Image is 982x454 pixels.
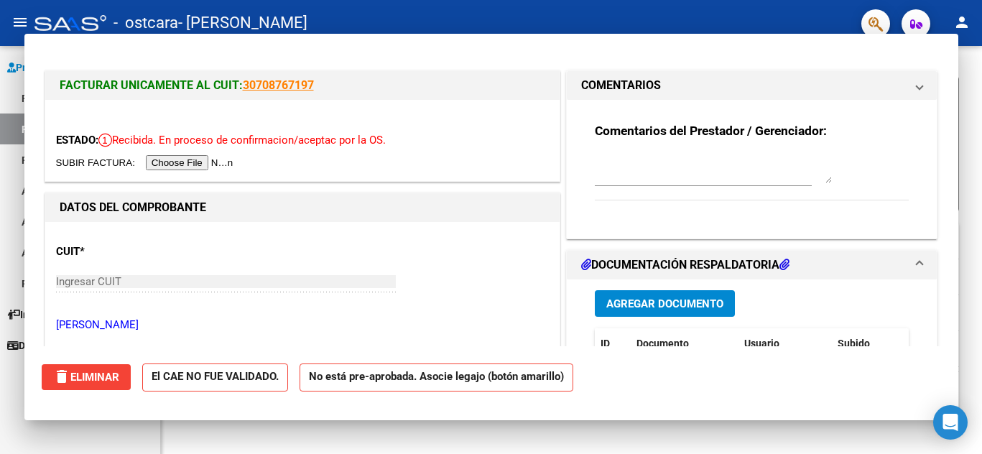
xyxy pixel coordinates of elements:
button: Agregar Documento [595,290,735,317]
datatable-header-cell: ID [595,328,631,359]
strong: Comentarios del Prestador / Gerenciador: [595,124,827,138]
mat-icon: menu [11,14,29,31]
mat-icon: delete [53,368,70,385]
span: Documento [636,338,689,349]
datatable-header-cell: Usuario [738,328,832,359]
span: FACTURAR UNICAMENTE AL CUIT: [60,78,243,92]
datatable-header-cell: Documento [631,328,738,359]
datatable-header-cell: Subido [832,328,904,359]
span: Datos de contacto [7,338,101,353]
strong: El CAE NO FUE VALIDADO. [142,363,288,392]
span: Usuario [744,338,779,349]
span: Subido [838,338,870,349]
span: Eliminar [53,371,119,384]
strong: No está pre-aprobada. Asocie legajo (botón amarillo) [300,363,573,392]
h1: DOCUMENTACIÓN RESPALDATORIA [581,256,789,274]
span: Recibida. En proceso de confirmacion/aceptac por la OS. [98,134,386,147]
h1: COMENTARIOS [581,77,661,94]
a: 30708767197 [243,78,314,92]
mat-expansion-panel-header: COMENTARIOS [567,71,937,100]
span: Agregar Documento [606,297,723,310]
div: COMENTARIOS [567,100,937,238]
span: ESTADO: [56,134,98,147]
p: CUIT [56,244,204,260]
mat-icon: person [953,14,971,31]
button: Eliminar [42,364,131,390]
span: - [PERSON_NAME] [178,7,307,39]
p: [PERSON_NAME] [56,317,549,333]
span: Prestadores / Proveedores [7,60,138,75]
mat-expansion-panel-header: DOCUMENTACIÓN RESPALDATORIA [567,251,937,279]
span: - ostcara [114,7,178,39]
strong: DATOS DEL COMPROBANTE [60,200,206,214]
span: ID [601,338,610,349]
div: Open Intercom Messenger [933,405,968,440]
span: Instructivos [7,307,74,323]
